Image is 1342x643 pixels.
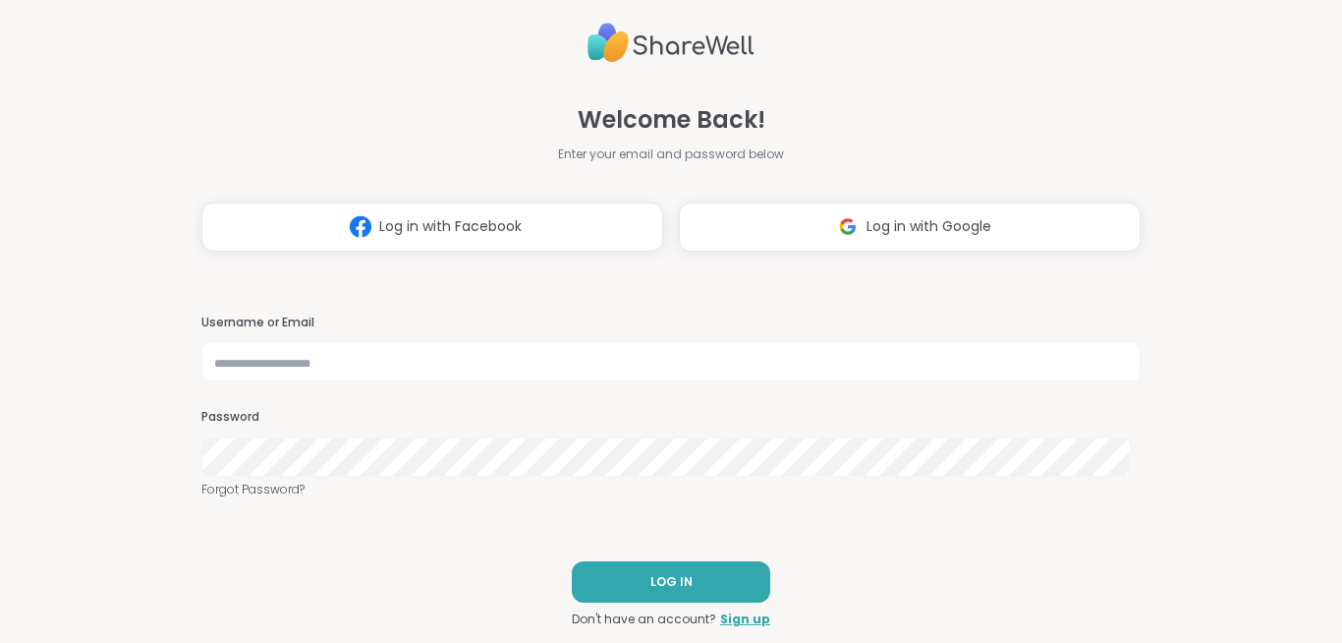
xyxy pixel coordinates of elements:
h3: Username or Email [201,315,1141,331]
span: Log in with Google [867,216,991,237]
button: LOG IN [572,561,770,603]
a: Sign up [720,611,770,628]
span: Enter your email and password below [558,146,784,163]
img: ShareWell Logomark [342,208,379,245]
img: ShareWell Logomark [829,208,867,245]
span: LOG IN [650,573,693,591]
h3: Password [201,409,1141,426]
button: Log in with Facebook [201,203,663,252]
span: Don't have an account? [572,611,716,628]
span: Log in with Facebook [379,216,522,237]
span: Welcome Back! [578,102,765,138]
a: Forgot Password? [201,481,1141,498]
img: ShareWell Logo [587,15,755,71]
button: Log in with Google [679,203,1141,252]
